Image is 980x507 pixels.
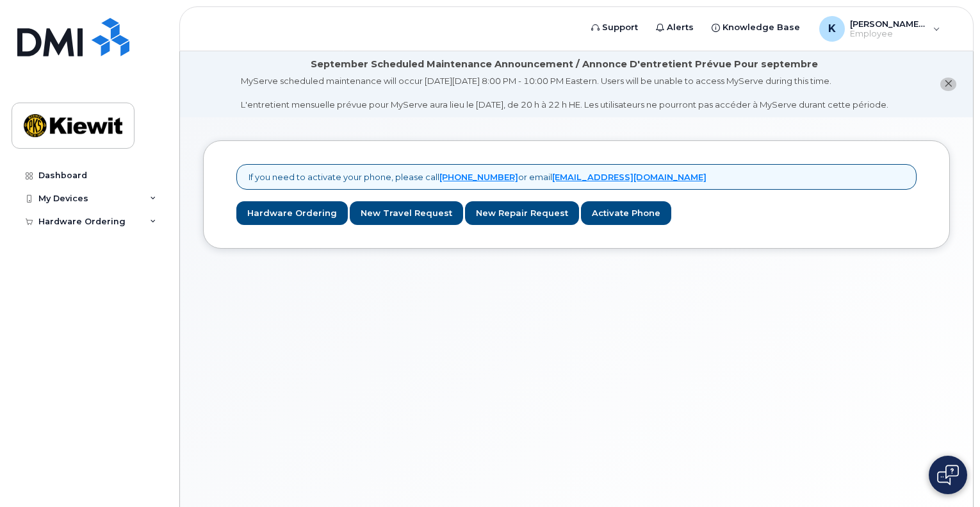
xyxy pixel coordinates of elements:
p: If you need to activate your phone, please call or email [249,171,706,183]
button: close notification [940,78,956,91]
div: September Scheduled Maintenance Announcement / Annonce D'entretient Prévue Pour septembre [311,58,818,71]
a: Activate Phone [581,201,671,225]
a: New Repair Request [465,201,579,225]
div: MyServe scheduled maintenance will occur [DATE][DATE] 8:00 PM - 10:00 PM Eastern. Users will be u... [241,75,888,111]
a: [EMAIL_ADDRESS][DOMAIN_NAME] [552,172,706,182]
a: New Travel Request [350,201,463,225]
a: Hardware Ordering [236,201,348,225]
img: Open chat [937,465,959,485]
a: [PHONE_NUMBER] [439,172,518,182]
